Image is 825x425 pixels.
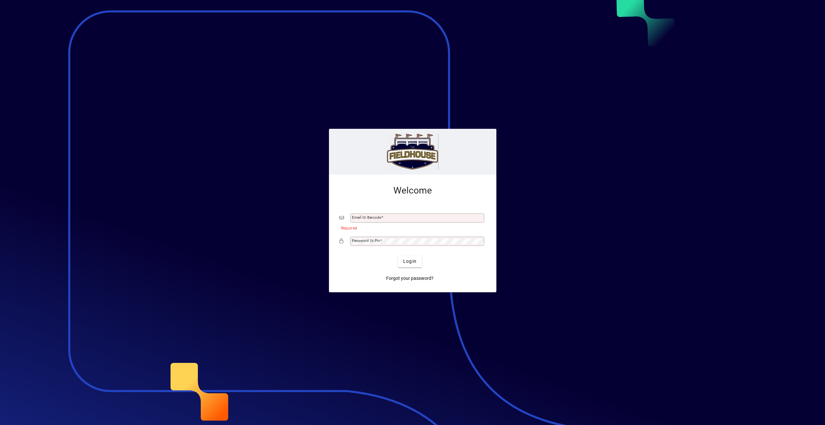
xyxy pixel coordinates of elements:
mat-label: Email or Barcode [352,215,381,220]
h2: Welcome [339,185,486,196]
mat-error: Required [341,224,481,231]
span: Login [403,258,417,265]
a: Forgot your password? [384,273,436,284]
span: Forgot your password? [386,275,434,282]
button: Login [398,256,422,267]
mat-label: Password or Pin [352,238,380,243]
